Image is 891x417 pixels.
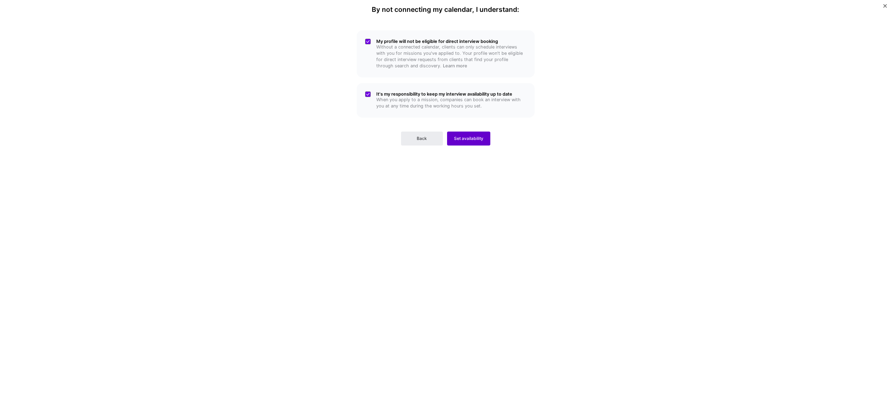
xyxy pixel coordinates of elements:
[883,4,887,12] button: Close
[401,132,443,146] button: Back
[376,39,526,44] h5: My profile will not be eligible for direct interview booking
[417,135,427,142] span: Back
[376,91,526,97] h5: It's my responsibility to keep my interview availability up to date
[376,44,526,69] p: Without a connected calendar, clients can only schedule interviews with you for missions you've a...
[376,97,526,109] p: When you apply to a mission, companies can book an interview with you at any time during the work...
[447,132,490,146] button: Set availability
[443,63,467,68] a: Learn more
[372,6,519,14] h4: By not connecting my calendar, I understand:
[454,135,483,142] span: Set availability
